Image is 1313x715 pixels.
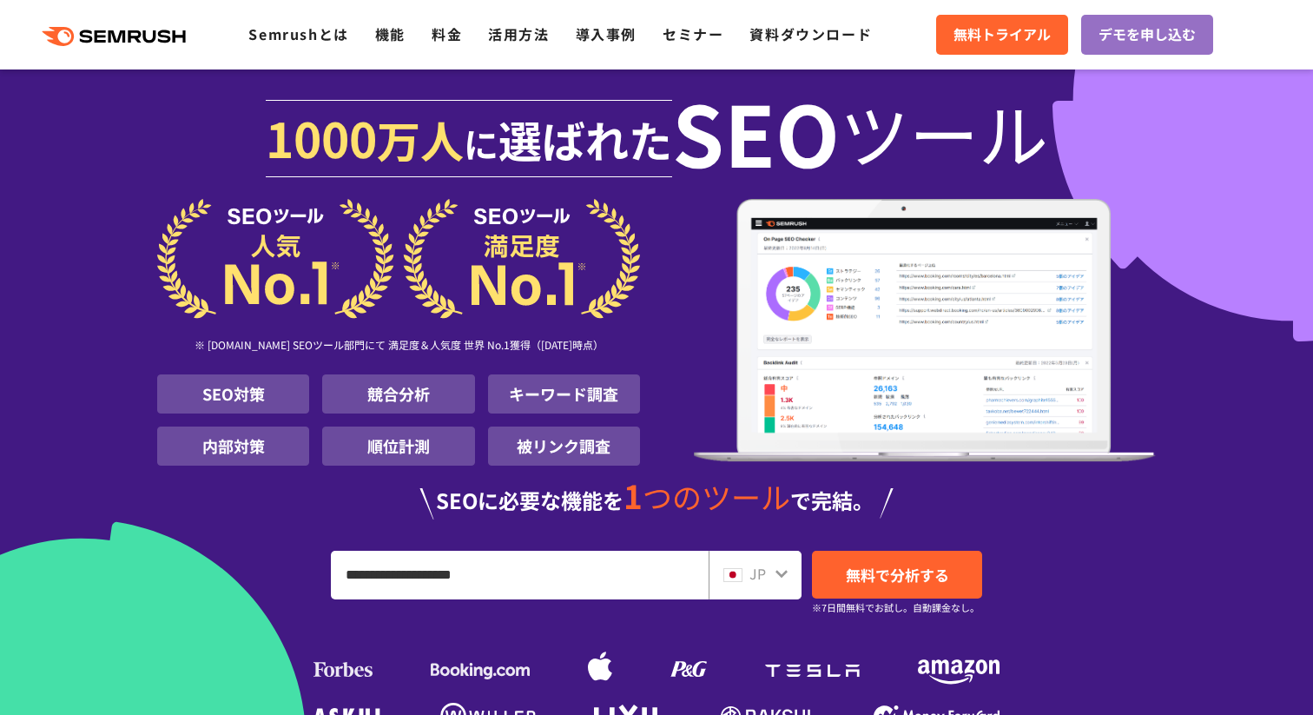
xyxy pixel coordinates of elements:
li: 順位計測 [322,427,474,466]
li: SEO対策 [157,374,309,414]
span: 1000 [266,103,377,172]
span: に [464,118,498,169]
span: SEO [672,97,840,167]
li: キーワード調査 [488,374,640,414]
span: デモを申し込む [1099,23,1196,46]
div: ※ [DOMAIN_NAME] SEOツール部門にて 満足度＆人気度 世界 No.1獲得（[DATE]時点） [157,319,640,374]
a: 無料トライアル [936,15,1068,55]
span: 無料で分析する [846,564,949,586]
li: 競合分析 [322,374,474,414]
a: Semrushとは [248,23,348,44]
span: JP [749,563,766,584]
a: 資料ダウンロード [749,23,872,44]
a: 導入事例 [576,23,637,44]
li: 被リンク調査 [488,427,640,466]
li: 内部対策 [157,427,309,466]
span: 1 [624,472,643,519]
a: 機能 [375,23,406,44]
a: セミナー [663,23,723,44]
div: SEOに必要な機能を [157,480,1156,520]
span: 選ばれた [498,108,672,170]
span: 万人 [377,108,464,170]
a: 料金 [432,23,462,44]
a: 無料で分析する [812,551,982,599]
a: デモを申し込む [1081,15,1213,55]
span: で完結。 [790,485,874,515]
small: ※7日間無料でお試し。自動課金なし。 [812,599,980,616]
span: つのツール [643,475,790,518]
span: 無料トライアル [953,23,1051,46]
input: URL、キーワードを入力してください [332,552,708,599]
span: ツール [840,97,1048,167]
a: 活用方法 [488,23,549,44]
